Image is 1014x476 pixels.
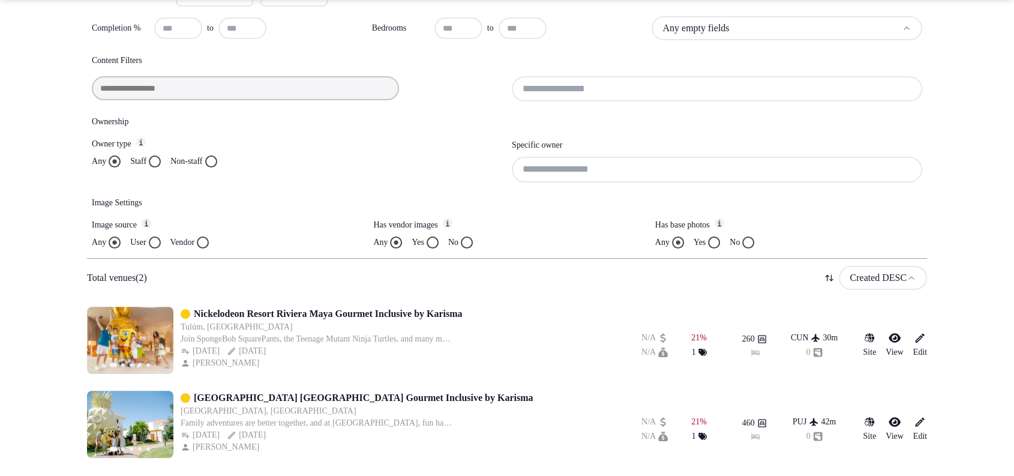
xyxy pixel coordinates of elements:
button: [DATE] [227,345,266,357]
a: Site [863,416,876,442]
label: Staff [130,155,146,167]
button: Has vendor images [443,218,452,228]
label: Bedrooms [372,22,430,34]
button: 460 [742,417,767,429]
button: N/A [641,430,668,442]
button: Go to slide 4 [138,363,142,367]
div: Family adventures are better together, and at [GEOGRAPHIC_DATA], fun has no age limit. Explore ou... [181,417,454,429]
div: 21 % [691,332,707,344]
button: [PERSON_NAME] [181,441,262,453]
button: 0 [806,430,823,442]
button: 21% [691,332,707,344]
a: Site [863,332,876,358]
span: to [207,22,214,34]
button: Go to slide 3 [130,363,133,367]
button: 260 [742,333,767,345]
h4: Ownership [92,116,922,128]
button: 42m [821,416,836,428]
label: Specific owner [512,140,562,149]
button: Image source [142,218,151,228]
button: Go to slide 1 [110,447,118,451]
button: Tulúm, [GEOGRAPHIC_DATA] [181,321,293,333]
label: Any [655,236,670,249]
button: Go to slide 2 [121,447,125,451]
label: No [730,236,740,249]
button: [GEOGRAPHIC_DATA], [GEOGRAPHIC_DATA] [181,405,356,417]
button: PUJ [793,416,818,428]
a: [GEOGRAPHIC_DATA] [GEOGRAPHIC_DATA] Gourmet Inclusive by Karisma [194,391,533,405]
label: No [448,236,458,249]
div: Join SpongeBob SquarePants, the Teenage Mutant Ninja Turtles, and many more Nickelodeon friends f... [181,333,454,345]
button: CUN [791,332,821,344]
label: User [130,236,146,249]
a: View [886,332,903,358]
button: 0 [806,346,823,358]
button: Go to slide 5 [146,363,150,367]
span: 460 [742,417,755,429]
label: Has vendor images [373,218,640,232]
label: Any [92,236,106,249]
label: Has base photos [655,218,922,232]
label: Any [373,236,388,249]
button: Go to slide 3 [130,447,133,451]
button: [DATE] [181,429,220,441]
button: 1 [692,430,707,442]
a: Nickelodeon Resort Riviera Maya Gourmet Inclusive by Karisma [194,307,463,321]
button: Has base photos [715,218,724,228]
button: [DATE] [181,345,220,357]
a: Edit [913,332,927,358]
button: 21% [691,416,707,428]
label: Owner type [92,137,502,151]
img: Featured image for Nickelodeon Resort Riviera Maya Gourmet Inclusive by Karisma [87,307,173,374]
label: Yes [694,236,706,249]
span: 260 [742,333,755,345]
button: N/A [641,346,668,358]
label: Any [92,155,106,167]
button: Go to slide 1 [110,363,118,367]
span: to [487,22,494,34]
label: Non-staff [170,155,202,167]
a: Edit [913,416,927,442]
img: Featured image for Nickelodeon Resort Punta Cana Gourmet Inclusive by Karisma [87,391,173,458]
div: 30 m [823,332,838,344]
label: Image source [92,218,359,232]
p: Total venues (2) [87,271,147,285]
button: N/A [641,416,668,428]
h4: Image Settings [92,197,922,209]
button: N/A [641,332,668,344]
div: 21 % [691,416,707,428]
button: Go to slide 4 [138,447,142,451]
button: Go to slide 5 [146,447,150,451]
button: [DATE] [227,429,266,441]
label: Vendor [170,236,194,249]
button: Owner type [136,137,146,147]
button: 30m [823,332,838,344]
button: [PERSON_NAME] [181,357,262,369]
a: View [886,416,903,442]
button: Go to slide 2 [121,363,125,367]
button: 1 [692,346,707,358]
div: 42 m [821,416,836,428]
h4: Content Filters [92,55,922,67]
label: Yes [412,236,424,249]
